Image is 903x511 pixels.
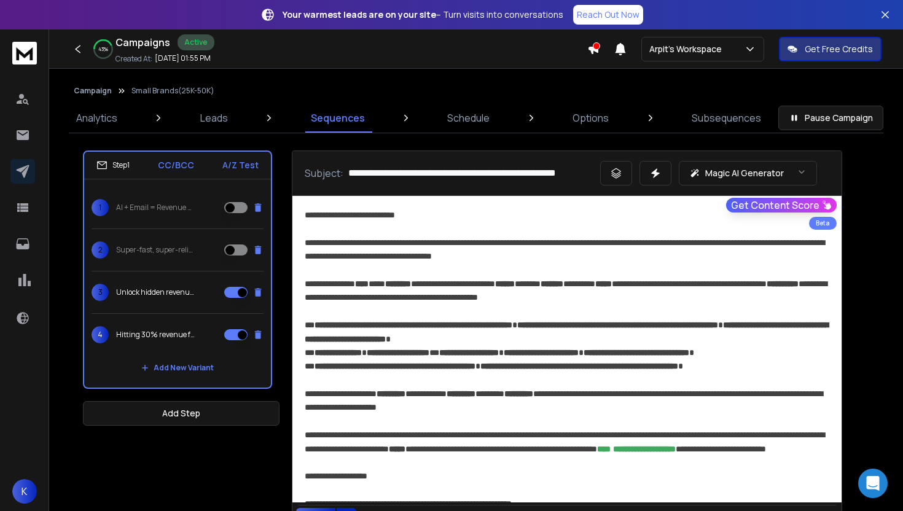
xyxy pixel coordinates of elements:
strong: Your warmest leads are on your site [283,9,436,20]
div: Active [178,34,214,50]
p: Arpit's Workspace [649,43,727,55]
a: Reach Out Now [573,5,643,25]
p: Unlock hidden revenue from your customers [116,287,195,297]
button: Pause Campaign [778,106,883,130]
button: Add New Variant [131,356,224,380]
a: Options [565,103,616,133]
p: A/Z Test [222,159,259,171]
a: Subsequences [684,103,768,133]
span: 2 [92,241,109,259]
p: Subject: [305,166,343,181]
p: Get Free Credits [805,43,873,55]
button: K [12,479,37,504]
a: Leads [193,103,235,133]
a: Schedule [440,103,497,133]
p: Schedule [447,111,490,125]
button: Get Content Score [726,198,837,213]
img: logo [12,42,37,64]
p: Options [573,111,609,125]
div: Open Intercom Messenger [858,469,888,498]
p: AI + Email = Revenue Growth on Autopilot [116,203,195,213]
p: 43 % [98,45,108,53]
p: Magic AI Generator [705,167,784,179]
li: Step1CC/BCCA/Z Test1AI + Email = Revenue Growth on Autopilot2Super-fast, super-reliable email cam... [83,150,272,389]
button: Get Free Credits [779,37,881,61]
span: 1 [92,199,109,216]
p: Leads [200,111,228,125]
a: Sequences [303,103,372,133]
p: Super-fast, super-reliable email campaigns at $99/mo [116,245,195,255]
a: Analytics [69,103,125,133]
p: Small Brands(25K-50K) [131,86,214,96]
div: Step 1 [96,160,130,171]
div: Beta [809,217,837,230]
p: Analytics [76,111,117,125]
span: 4 [92,326,109,343]
p: Hitting 30% revenue from email isn’t just for big brands [116,330,195,340]
p: CC/BCC [158,159,194,171]
button: Add Step [83,401,279,426]
p: – Turn visits into conversations [283,9,563,21]
button: Magic AI Generator [679,161,817,185]
p: Sequences [311,111,365,125]
p: Created At: [115,54,152,64]
p: [DATE] 01:55 PM [155,53,211,63]
span: 3 [92,284,109,301]
h1: Campaigns [115,35,170,50]
p: Subsequences [692,111,761,125]
p: Reach Out Now [577,9,639,21]
button: Campaign [74,86,112,96]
